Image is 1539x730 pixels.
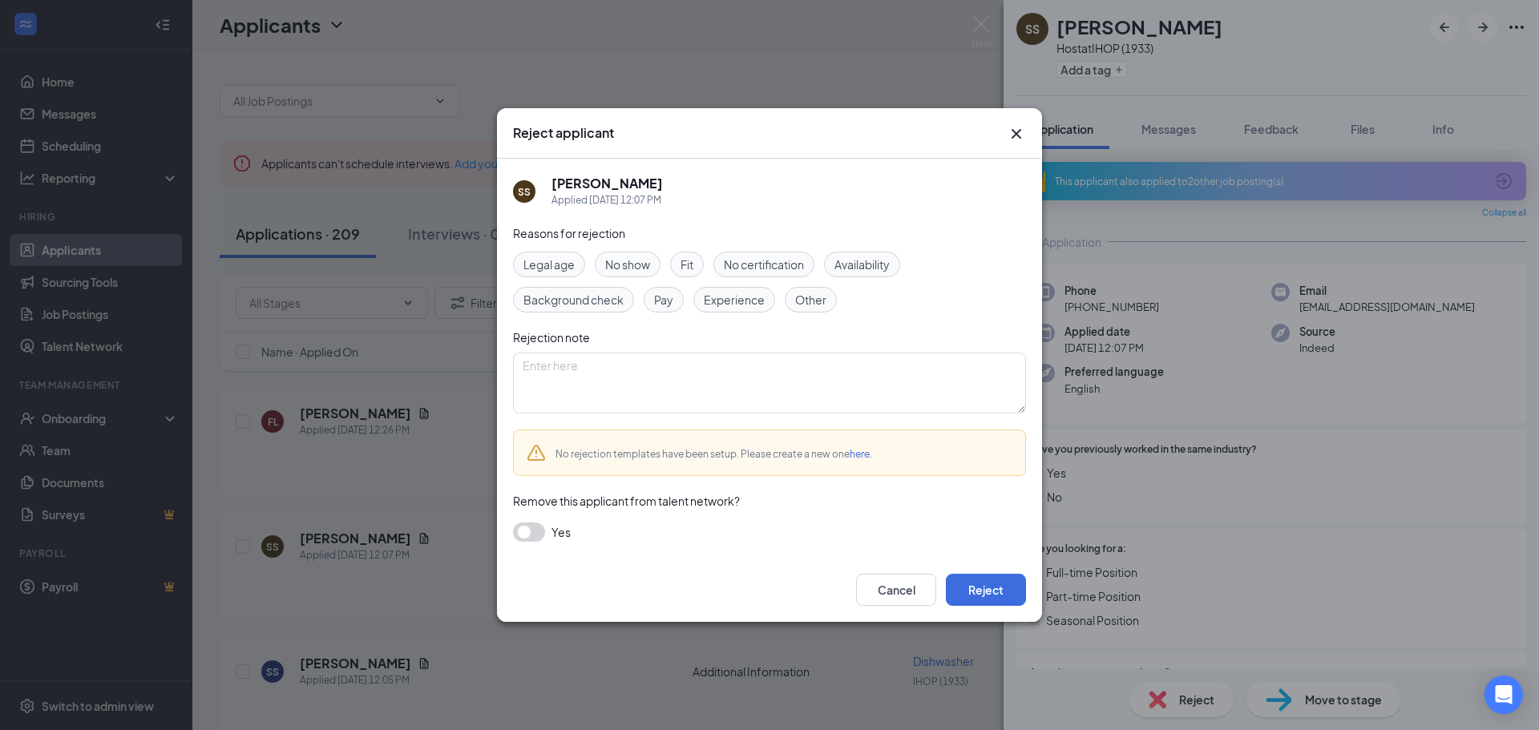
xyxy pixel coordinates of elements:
[856,574,936,606] button: Cancel
[527,443,546,462] svg: Warning
[946,574,1026,606] button: Reject
[654,291,673,309] span: Pay
[513,494,740,508] span: Remove this applicant from talent network?
[850,448,870,460] a: here
[724,256,804,273] span: No certification
[513,124,614,142] h3: Reject applicant
[1484,676,1523,714] div: Open Intercom Messenger
[555,448,872,460] span: No rejection templates have been setup. Please create a new one .
[704,291,765,309] span: Experience
[518,185,531,199] div: SS
[1007,124,1026,143] svg: Cross
[523,291,624,309] span: Background check
[795,291,826,309] span: Other
[681,256,693,273] span: Fit
[605,256,650,273] span: No show
[551,192,663,208] div: Applied [DATE] 12:07 PM
[551,175,663,192] h5: [PERSON_NAME]
[513,226,625,240] span: Reasons for rejection
[1007,124,1026,143] button: Close
[523,256,575,273] span: Legal age
[834,256,890,273] span: Availability
[513,330,590,345] span: Rejection note
[551,522,571,542] span: Yes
